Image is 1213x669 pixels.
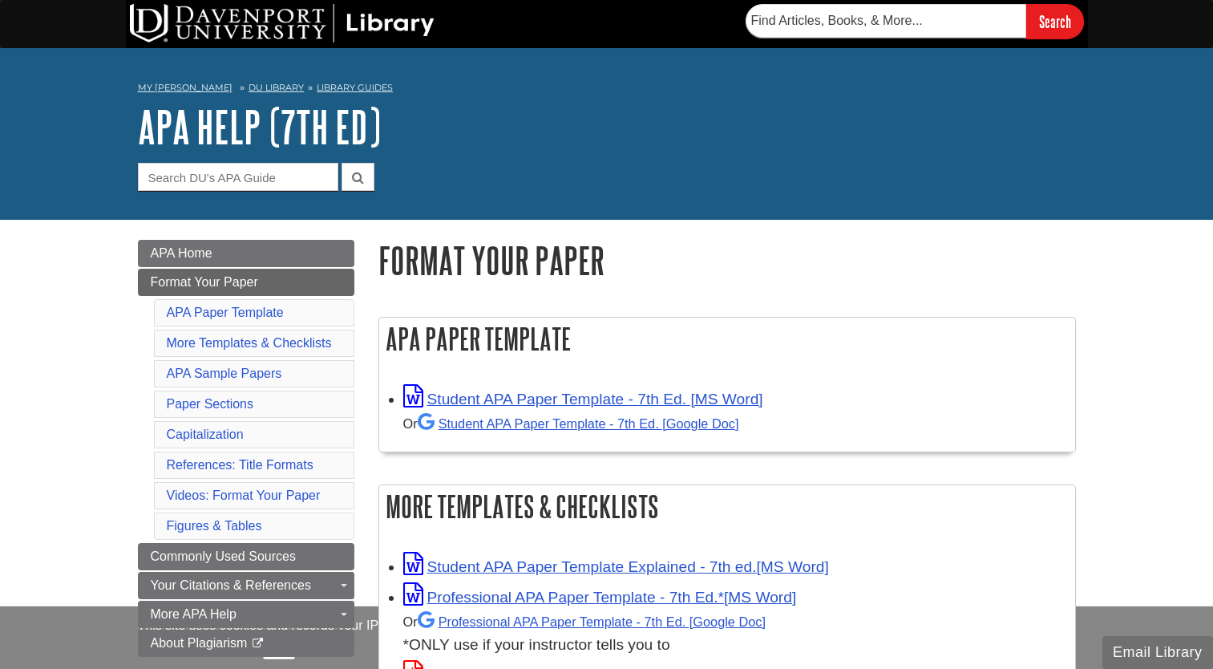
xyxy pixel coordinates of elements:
a: DU Library [249,82,304,93]
button: Email Library [1102,636,1213,669]
span: Format Your Paper [151,275,258,289]
a: More APA Help [138,601,354,628]
small: Or [403,416,739,431]
small: Or [403,614,766,629]
a: My [PERSON_NAME] [138,81,232,95]
a: APA Help (7th Ed) [138,102,381,152]
a: Format Your Paper [138,269,354,296]
a: Professional APA Paper Template - 7th Ed. [418,614,766,629]
img: DU Library [130,4,435,43]
input: Find Articles, Books, & More... [746,4,1026,38]
a: Commonly Used Sources [138,543,354,570]
a: Student APA Paper Template - 7th Ed. [Google Doc] [418,416,739,431]
span: Your Citations & References [151,578,311,592]
a: APA Paper Template [167,306,284,319]
a: Videos: Format Your Paper [167,489,321,502]
a: APA Home [138,240,354,267]
span: More APA Help [151,607,237,621]
h1: Format Your Paper [378,240,1076,281]
a: Paper Sections [167,397,254,411]
a: Capitalization [167,428,244,441]
i: This link opens in a new window [251,639,265,649]
a: Link opens in new window [403,391,763,407]
div: Guide Page Menu [138,240,354,657]
a: Library Guides [317,82,393,93]
span: APA Home [151,246,212,260]
a: More Templates & Checklists [167,336,332,350]
form: Searches DU Library's articles, books, and more [746,4,1084,39]
span: Commonly Used Sources [151,549,296,563]
a: About Plagiarism [138,630,354,657]
a: References: Title Formats [167,458,313,472]
h2: More Templates & Checklists [379,485,1075,528]
a: Link opens in new window [403,558,829,575]
h2: APA Paper Template [379,318,1075,360]
input: Search [1026,4,1084,39]
a: Link opens in new window [403,589,797,606]
div: *ONLY use if your instructor tells you to [403,610,1067,657]
a: Figures & Tables [167,519,262,533]
nav: breadcrumb [138,77,1076,103]
span: About Plagiarism [151,636,248,650]
a: APA Sample Papers [167,367,282,380]
a: Your Citations & References [138,572,354,599]
input: Search DU's APA Guide [138,163,338,191]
